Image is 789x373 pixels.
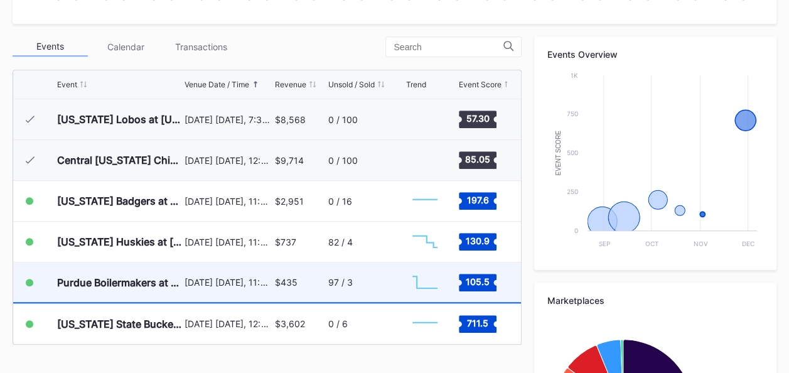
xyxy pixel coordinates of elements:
div: Purdue Boilermakers at [US_STATE] Wolverines Football [57,276,181,289]
div: 0 / 16 [328,196,352,207]
div: Trend [406,80,426,89]
svg: Chart title [406,104,444,135]
div: [DATE] [DATE], 11:59PM [185,237,272,247]
text: 711.5 [467,317,488,328]
text: Sep [599,240,610,247]
div: [DATE] [DATE], 12:00PM [185,155,272,166]
div: [US_STATE] State Buckeyes at [US_STATE] Wolverines Football [57,318,181,330]
div: $9,714 [275,155,304,166]
div: $3,602 [275,318,305,329]
div: 0 / 100 [328,155,358,166]
div: [US_STATE] Badgers at [US_STATE] Wolverines Football [57,195,181,207]
div: Central [US_STATE] Chippewas at [US_STATE] Wolverines Football [57,154,181,166]
div: [DATE] [DATE], 11:59PM [185,277,272,288]
svg: Chart title [406,267,444,298]
div: $8,568 [275,114,306,125]
svg: Chart title [406,308,444,340]
text: Dec [742,240,754,247]
div: [DATE] [DATE], 12:00PM [185,318,272,329]
div: Marketplaces [547,295,764,306]
text: 105.5 [466,276,490,286]
text: 500 [567,149,578,156]
text: Event Score [555,130,562,175]
div: 82 / 4 [328,237,353,247]
div: Events [13,37,88,57]
div: 0 / 100 [328,114,358,125]
text: Nov [694,240,708,247]
div: Events Overview [547,49,764,60]
div: Revenue [275,80,306,89]
div: $435 [275,277,298,288]
div: $2,951 [275,196,304,207]
div: 97 / 3 [328,277,353,288]
text: 1k [571,72,578,79]
div: Venue Date / Time [185,80,249,89]
svg: Chart title [406,226,444,257]
text: 57.30 [466,113,490,124]
div: [DATE] [DATE], 11:59PM [185,196,272,207]
div: Event Score [459,80,502,89]
svg: Chart title [547,69,763,257]
div: [DATE] [DATE], 7:30PM [185,114,272,125]
text: 250 [567,188,578,195]
text: Oct [645,240,658,247]
div: Event [57,80,77,89]
div: [US_STATE] Huskies at [US_STATE] Wolverines Football [57,235,181,248]
text: 130.9 [466,235,490,246]
input: Search [394,42,503,52]
div: 0 / 6 [328,318,348,329]
div: Unsold / Sold [328,80,375,89]
div: Transactions [163,37,239,57]
svg: Chart title [406,144,444,176]
text: 0 [574,227,578,234]
div: $737 [275,237,296,247]
text: 85.05 [465,154,490,165]
text: 197.6 [467,195,489,205]
div: Calendar [88,37,163,57]
svg: Chart title [406,185,444,217]
text: 750 [567,110,578,117]
div: [US_STATE] Lobos at [US_STATE] Wolverines Football [57,113,181,126]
